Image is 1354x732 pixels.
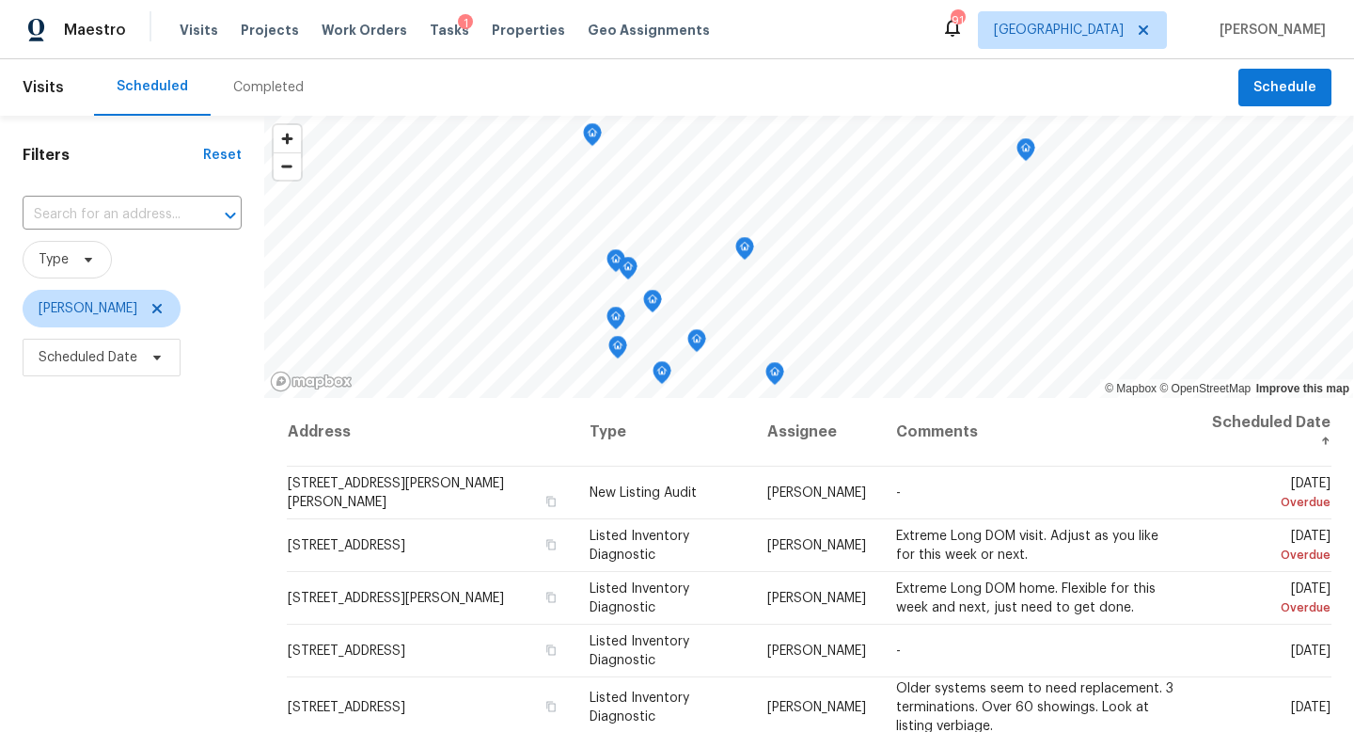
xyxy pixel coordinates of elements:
span: Listed Inventory Diagnostic [590,691,689,723]
span: Geo Assignments [588,21,710,40]
h1: Filters [23,146,203,165]
th: Type [575,398,752,467]
div: Map marker [687,329,706,358]
div: 91 [951,11,964,30]
div: Map marker [583,123,602,152]
div: Reset [203,146,242,165]
span: [DATE] [1210,582,1330,617]
div: Overdue [1210,546,1330,565]
th: Comments [881,398,1194,467]
button: Copy Address [543,697,559,714]
div: Scheduled [117,77,188,96]
div: Map marker [606,307,625,336]
span: Type [39,250,69,269]
span: Extreme Long DOM visit. Adjust as you like for this week or next. [896,530,1158,562]
span: Visits [180,21,218,40]
span: [PERSON_NAME] [767,644,866,658]
span: - [896,644,901,658]
div: Map marker [643,290,662,319]
span: [DATE] [1291,700,1330,713]
th: Scheduled Date ↑ [1195,398,1331,467]
button: Schedule [1238,69,1331,107]
div: Overdue [1210,598,1330,617]
th: Assignee [752,398,881,467]
span: [PERSON_NAME] [767,486,866,500]
span: - [896,486,901,500]
button: Copy Address [543,493,559,510]
span: [PERSON_NAME] [767,539,866,552]
th: Address [287,398,575,467]
span: Properties [492,21,565,40]
span: Tasks [430,24,469,37]
span: [STREET_ADDRESS][PERSON_NAME] [288,592,504,605]
span: Projects [241,21,299,40]
span: Maestro [64,21,126,40]
button: Copy Address [543,642,559,659]
span: Scheduled Date [39,348,137,367]
a: Mapbox [1105,382,1157,395]
a: Mapbox homepage [270,371,353,392]
canvas: Map [264,116,1353,398]
button: Open [217,202,244,229]
span: [DATE] [1210,530,1330,565]
div: Overdue [1210,493,1330,512]
span: Extreme Long DOM home. Flexible for this week and next, just need to get done. [896,582,1156,614]
span: [STREET_ADDRESS] [288,700,405,713]
span: Older systems seem to need replacement. 3 terminations. Over 60 showings. Look at listing verbiage. [896,681,1173,732]
span: Visits [23,67,64,108]
span: New Listing Audit [590,486,697,500]
div: Map marker [653,361,671,390]
button: Zoom out [274,152,301,180]
div: Map marker [735,237,754,266]
span: Zoom out [274,153,301,180]
span: [STREET_ADDRESS] [288,644,405,658]
button: Copy Address [543,589,559,606]
button: Zoom in [274,125,301,152]
span: Listed Inventory Diagnostic [590,530,689,562]
span: [DATE] [1291,644,1330,658]
span: [STREET_ADDRESS][PERSON_NAME][PERSON_NAME] [288,477,504,509]
span: Work Orders [322,21,407,40]
a: Improve this map [1256,382,1349,395]
div: Map marker [606,249,625,278]
span: Schedule [1253,76,1316,100]
span: [STREET_ADDRESS] [288,539,405,552]
div: Completed [233,78,304,97]
span: [PERSON_NAME] [1212,21,1326,40]
div: Map marker [1016,138,1035,167]
span: [DATE] [1210,477,1330,512]
span: [GEOGRAPHIC_DATA] [994,21,1124,40]
div: 1 [458,14,473,33]
span: Listed Inventory Diagnostic [590,582,689,614]
a: OpenStreetMap [1159,382,1251,395]
span: [PERSON_NAME] [767,700,866,713]
button: Copy Address [543,536,559,553]
div: Map marker [619,257,638,286]
div: Map marker [608,336,627,365]
span: Listed Inventory Diagnostic [590,635,689,667]
span: [PERSON_NAME] [39,299,137,318]
span: [PERSON_NAME] [767,592,866,605]
div: Map marker [765,362,784,391]
input: Search for an address... [23,200,189,230]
